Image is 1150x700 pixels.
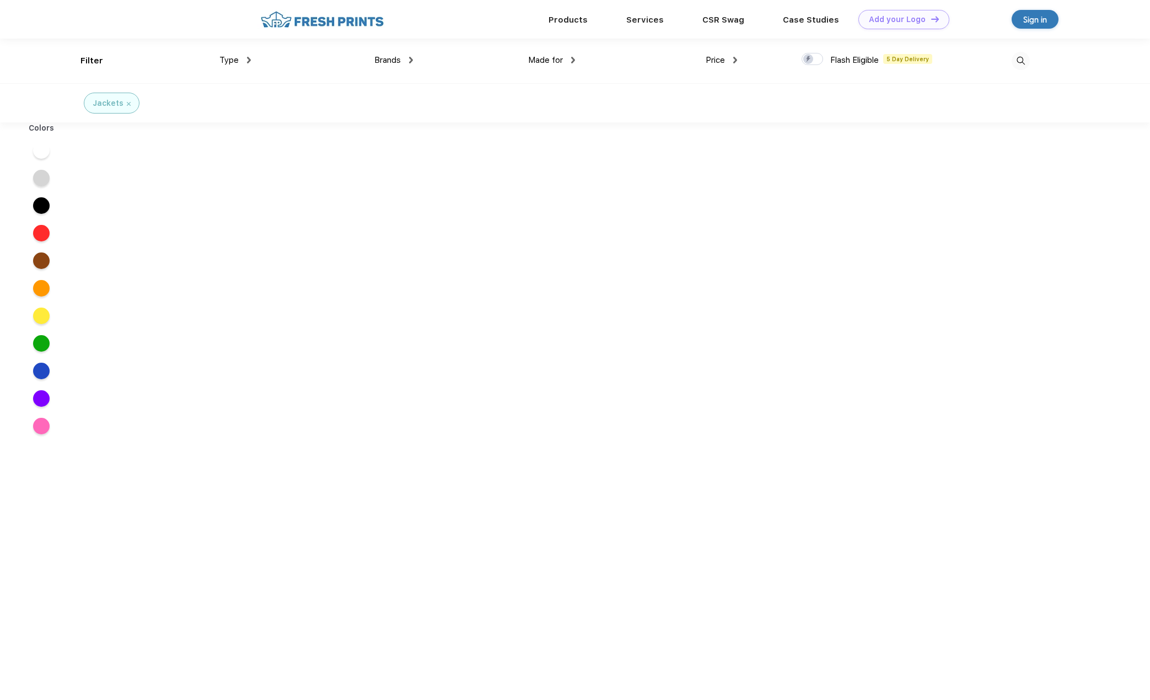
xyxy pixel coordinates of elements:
img: dropdown.png [409,57,413,63]
img: dropdown.png [571,57,575,63]
img: dropdown.png [733,57,737,63]
div: Jackets [93,98,123,109]
a: Sign in [1012,10,1058,29]
div: Sign in [1023,13,1047,26]
span: Type [219,55,239,65]
div: Add your Logo [869,15,926,24]
span: Brands [374,55,401,65]
img: dropdown.png [247,57,251,63]
img: fo%20logo%202.webp [257,10,387,29]
div: Colors [20,122,63,134]
span: Flash Eligible [830,55,879,65]
img: DT [931,16,939,22]
span: Price [706,55,725,65]
img: desktop_search.svg [1012,52,1030,70]
span: Made for [528,55,563,65]
img: filter_cancel.svg [127,102,131,106]
div: Filter [80,55,103,67]
a: Products [549,15,588,25]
